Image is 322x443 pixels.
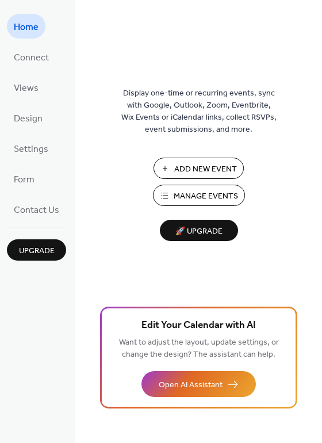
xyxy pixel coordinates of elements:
[174,163,237,175] span: Add New Event
[7,75,45,100] a: Views
[159,379,223,391] span: Open AI Assistant
[14,140,48,158] span: Settings
[14,110,43,128] span: Design
[14,79,39,97] span: Views
[167,224,231,239] span: 🚀 Upgrade
[160,220,238,241] button: 🚀 Upgrade
[7,166,41,191] a: Form
[141,371,256,397] button: Open AI Assistant
[14,171,34,189] span: Form
[14,49,49,67] span: Connect
[14,18,39,36] span: Home
[19,245,55,257] span: Upgrade
[7,44,56,69] a: Connect
[7,197,66,221] a: Contact Us
[14,201,59,219] span: Contact Us
[7,136,55,161] a: Settings
[7,14,45,39] a: Home
[119,335,279,362] span: Want to adjust the layout, update settings, or change the design? The assistant can help.
[7,239,66,261] button: Upgrade
[7,105,49,130] a: Design
[174,190,238,203] span: Manage Events
[121,87,277,136] span: Display one-time or recurring events, sync with Google, Outlook, Zoom, Eventbrite, Wix Events or ...
[154,158,244,179] button: Add New Event
[153,185,245,206] button: Manage Events
[141,318,256,334] span: Edit Your Calendar with AI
